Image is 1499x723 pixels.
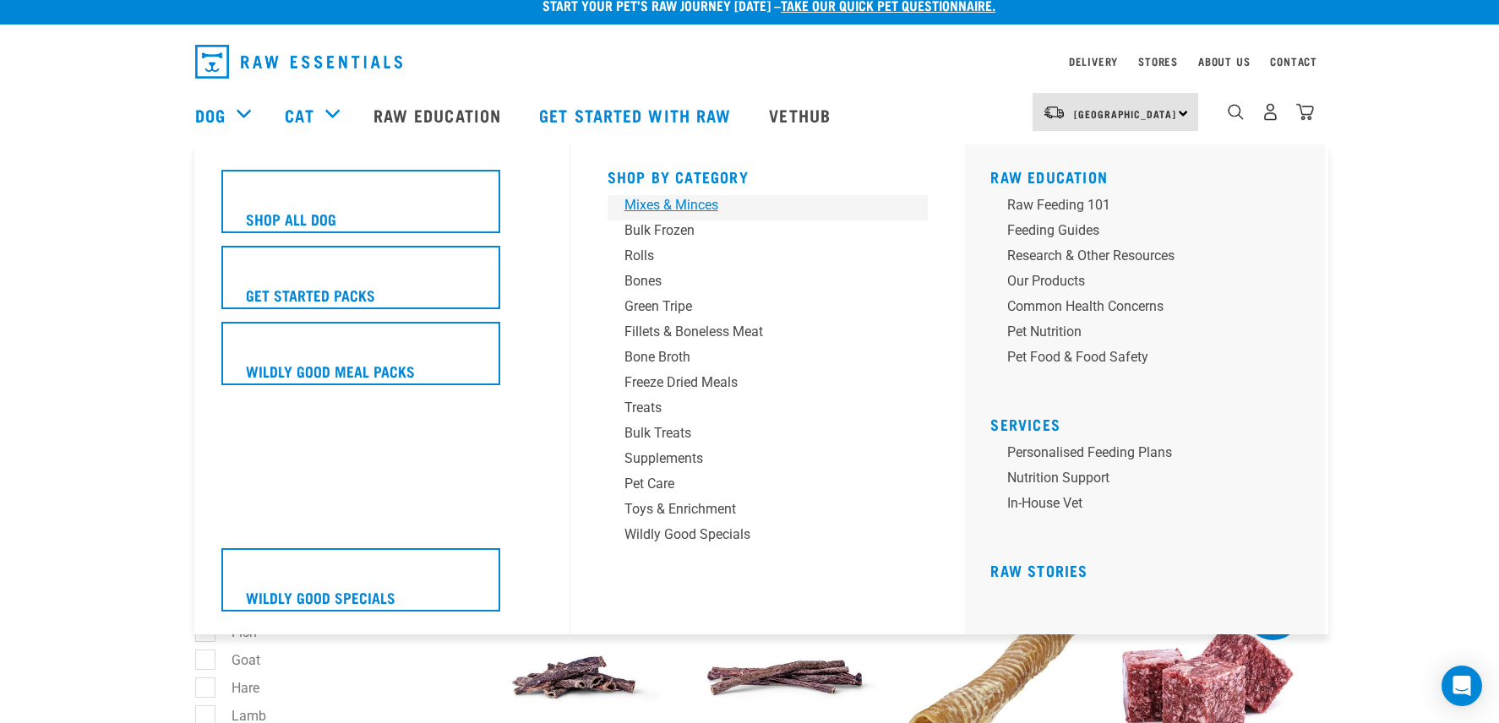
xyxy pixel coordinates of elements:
[221,246,542,322] a: Get Started Packs
[357,81,522,149] a: Raw Education
[624,220,888,241] div: Bulk Frozen
[608,168,929,182] h5: Shop By Category
[1007,296,1271,317] div: Common Health Concerns
[1007,347,1271,367] div: Pet Food & Food Safety
[990,271,1311,296] a: Our Products
[990,443,1311,468] a: Personalised Feeding Plans
[246,586,395,608] h5: Wildly Good Specials
[781,1,995,8] a: take our quick pet questionnaire.
[624,296,888,317] div: Green Tripe
[608,246,929,271] a: Rolls
[990,493,1311,519] a: In-house vet
[624,271,888,291] div: Bones
[221,170,542,246] a: Shop All Dog
[624,398,888,418] div: Treats
[195,45,402,79] img: Raw Essentials Logo
[990,468,1311,493] a: Nutrition Support
[246,208,336,230] h5: Shop All Dog
[624,195,888,215] div: Mixes & Minces
[1043,105,1066,120] img: van-moving.png
[246,360,415,382] h5: Wildly Good Meal Packs
[608,322,929,347] a: Fillets & Boneless Meat
[990,172,1108,181] a: Raw Education
[990,195,1311,220] a: Raw Feeding 101
[608,195,929,220] a: Mixes & Minces
[1007,322,1271,342] div: Pet Nutrition
[624,499,888,519] div: Toys & Enrichment
[624,322,888,342] div: Fillets & Boneless Meat
[608,398,929,423] a: Treats
[1296,103,1314,121] img: home-icon@2x.png
[990,566,1087,574] a: Raw Stories
[608,474,929,499] a: Pet Care
[624,525,888,545] div: Wildly Good Specials
[1270,58,1317,64] a: Contact
[624,474,888,494] div: Pet Care
[285,102,313,128] a: Cat
[195,102,226,128] a: Dog
[608,372,929,398] a: Freeze Dried Meals
[990,347,1311,372] a: Pet Food & Food Safety
[246,284,375,306] h5: Get Started Packs
[608,220,929,246] a: Bulk Frozen
[624,423,888,443] div: Bulk Treats
[1007,195,1271,215] div: Raw Feeding 101
[221,322,542,398] a: Wildly Good Meal Packs
[204,677,266,699] label: Hare
[624,448,888,469] div: Supplements
[1069,58,1118,64] a: Delivery
[608,525,929,550] a: Wildly Good Specials
[204,622,264,643] label: Fish
[608,296,929,322] a: Green Tripe
[522,81,752,149] a: Get started with Raw
[608,448,929,474] a: Supplements
[1007,220,1271,241] div: Feeding Guides
[1442,666,1482,706] div: Open Intercom Messenger
[182,38,1317,85] nav: dropdown navigation
[990,322,1311,347] a: Pet Nutrition
[624,372,888,393] div: Freeze Dried Meals
[1198,58,1250,64] a: About Us
[608,347,929,372] a: Bone Broth
[990,246,1311,271] a: Research & Other Resources
[608,423,929,448] a: Bulk Treats
[608,499,929,525] a: Toys & Enrichment
[1007,246,1271,266] div: Research & Other Resources
[990,220,1311,246] a: Feeding Guides
[1138,58,1178,64] a: Stores
[752,81,852,149] a: Vethub
[1074,111,1176,117] span: [GEOGRAPHIC_DATA]
[990,416,1311,429] h5: Services
[1262,103,1279,121] img: user.png
[204,650,267,671] label: Goat
[1007,271,1271,291] div: Our Products
[624,347,888,367] div: Bone Broth
[624,246,888,266] div: Rolls
[1228,104,1244,120] img: home-icon-1@2x.png
[990,296,1311,322] a: Common Health Concerns
[221,548,542,624] a: Wildly Good Specials
[608,271,929,296] a: Bones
